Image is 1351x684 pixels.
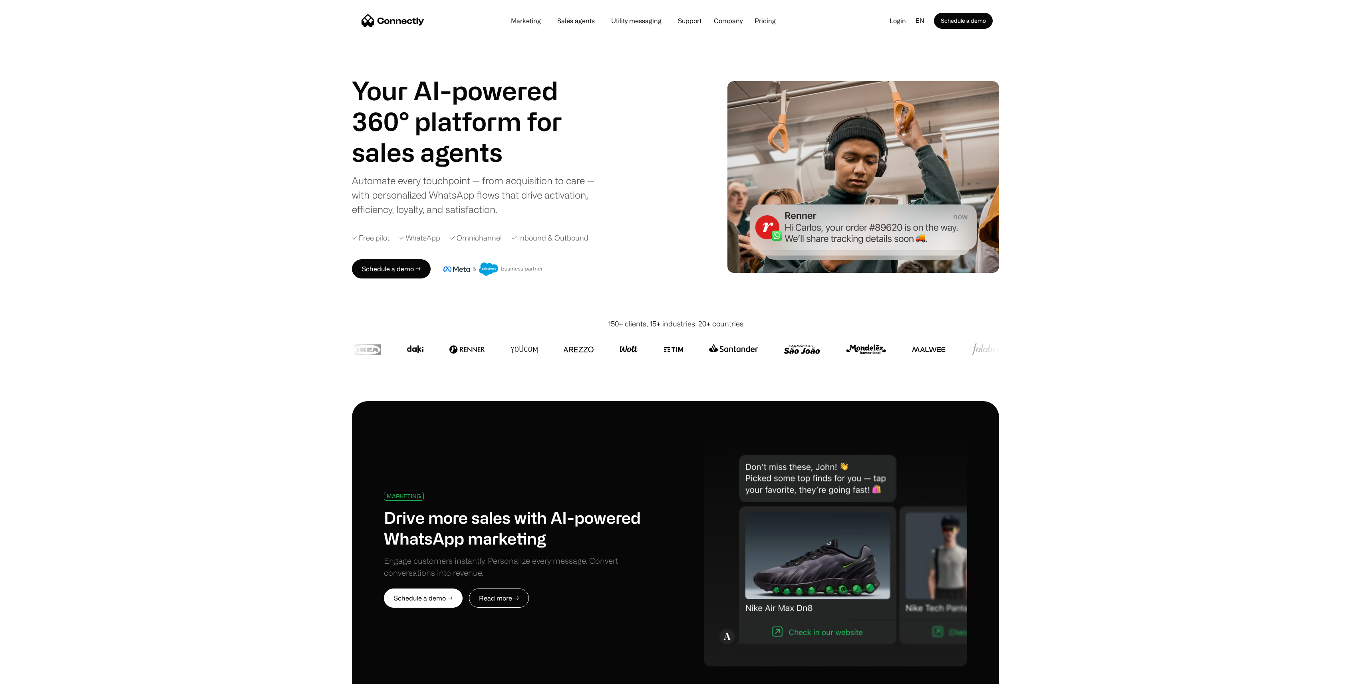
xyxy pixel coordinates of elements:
[912,15,934,27] div: en
[352,137,592,167] div: 1 of 4
[505,18,547,24] a: Marketing
[934,13,993,29] a: Schedule a demo
[443,262,543,276] img: Meta and Salesforce business partner badge.
[399,233,440,243] div: ✓ WhatsApp
[384,507,664,549] h1: Drive more sales with AI-powered WhatsApp marketing
[362,15,424,27] a: home
[352,75,592,137] h1: Your AI-powered 360° platform for
[384,589,463,608] a: Schedule a demo →
[387,493,421,499] div: MARKETING
[384,555,664,579] div: Engage customers instantly. Personalize every message. Convert conversations into revenue.
[711,15,745,26] div: Company
[714,15,743,26] div: Company
[352,137,592,167] div: carousel
[511,233,588,243] div: ✓ Inbound & Outbound
[352,233,389,243] div: ✓ Free pilot
[352,137,592,167] h1: sales agents
[469,589,529,608] a: Read more →
[605,18,668,24] a: Utility messaging
[352,259,431,278] a: Schedule a demo →
[748,18,782,24] a: Pricing
[551,18,601,24] a: Sales agents
[916,15,924,27] div: en
[16,670,48,681] ul: Language list
[672,18,708,24] a: Support
[450,233,502,243] div: ✓ Omnichannel
[352,173,604,217] div: Automate every touchpoint — from acquisition to care — with personalized WhatsApp flows that driv...
[608,318,743,329] div: 150+ clients, 15+ industries, 20+ countries
[883,15,912,27] a: Login
[8,669,48,681] aside: Language selected: English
